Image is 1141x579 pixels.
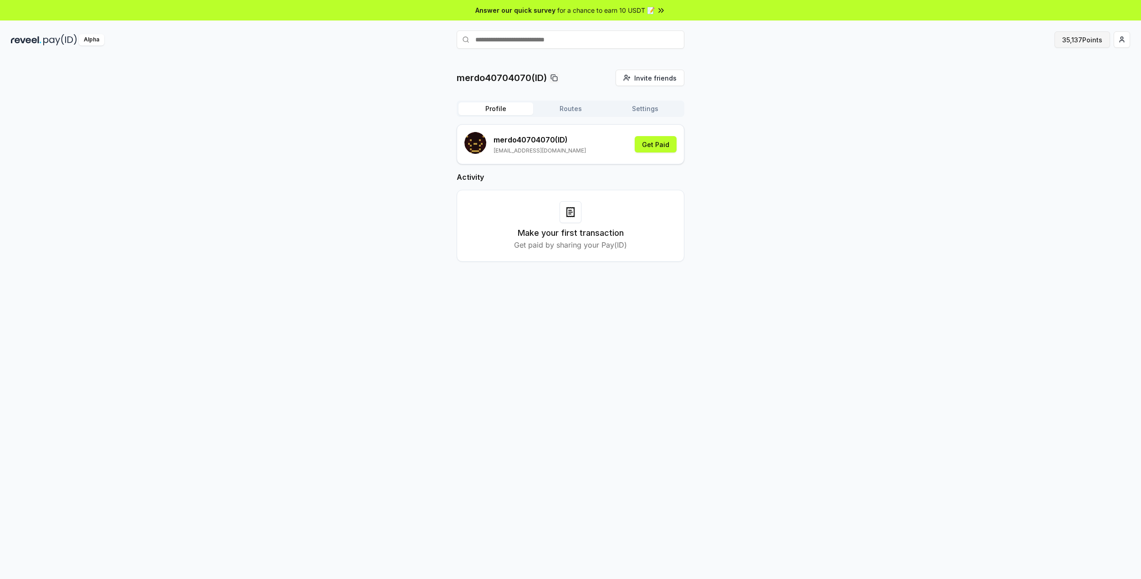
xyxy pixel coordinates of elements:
img: pay_id [43,34,77,46]
span: Invite friends [634,73,677,83]
span: for a chance to earn 10 USDT 📝 [557,5,655,15]
button: Get Paid [635,136,677,152]
h2: Activity [457,172,684,183]
p: [EMAIL_ADDRESS][DOMAIN_NAME] [494,147,586,154]
img: reveel_dark [11,34,41,46]
button: Profile [458,102,533,115]
button: Routes [533,102,608,115]
div: Alpha [79,34,104,46]
button: Invite friends [616,70,684,86]
h3: Make your first transaction [518,227,624,239]
p: Get paid by sharing your Pay(ID) [514,239,627,250]
button: Settings [608,102,683,115]
p: merdo40704070 (ID) [494,134,586,145]
button: 35,137Points [1054,31,1110,48]
span: Answer our quick survey [475,5,555,15]
p: merdo40704070(ID) [457,71,547,84]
